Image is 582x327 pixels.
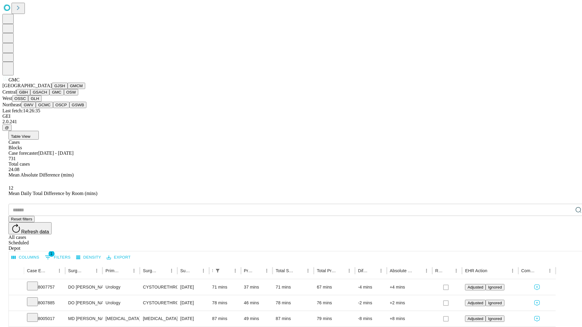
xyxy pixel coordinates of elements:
button: GBH [17,89,30,95]
button: Sort [443,266,452,275]
button: Expand [12,282,21,293]
button: Adjusted [465,300,486,306]
div: CYSTOURETHROSCOPY WITH INSERTION URETERAL [MEDICAL_DATA] [143,295,174,311]
button: Select columns [10,253,41,262]
div: [MEDICAL_DATA] [MEDICAL_DATA] WITH TOE [143,311,174,326]
button: GMC [49,89,64,95]
button: GSWB [69,102,87,108]
span: Ignored [488,316,502,321]
button: Menu [263,266,271,275]
div: +8 mins [390,311,429,326]
div: Total Predicted Duration [317,268,336,273]
span: @ [5,125,9,130]
button: Sort [222,266,231,275]
span: Adjusted [467,301,483,305]
div: 49 mins [244,311,270,326]
button: Menu [546,266,554,275]
button: Table View [8,131,39,140]
span: Case forecaster [8,150,38,156]
span: [DATE] - [DATE] [38,150,73,156]
button: Menu [92,266,101,275]
button: Density [75,253,103,262]
button: Adjusted [465,315,486,322]
div: [DATE] [180,311,206,326]
button: Ignored [486,315,504,322]
button: GMCM [68,83,85,89]
button: Sort [414,266,422,275]
span: Northeast [2,102,21,107]
div: 2.0.241 [2,119,580,124]
div: -4 mins [358,279,384,295]
div: EHR Action [465,268,487,273]
button: Sort [84,266,92,275]
span: Table View [11,134,30,139]
button: Menu [55,266,64,275]
div: Surgeon Name [68,268,83,273]
span: Mean Daily Total Difference by Room (mins) [8,191,97,196]
button: Ignored [486,284,504,290]
div: 67 mins [317,279,352,295]
span: Adjusted [467,285,483,289]
div: 87 mins [276,311,311,326]
div: DO [PERSON_NAME] [68,279,99,295]
button: Show filters [213,266,222,275]
span: Ignored [488,285,502,289]
button: GWV [21,102,36,108]
div: [DATE] [180,295,206,311]
button: Expand [12,298,21,309]
div: -2 mins [358,295,384,311]
span: 24.08 [8,167,19,172]
div: 78 mins [212,295,238,311]
span: Ignored [488,301,502,305]
span: [GEOGRAPHIC_DATA] [2,83,52,88]
div: Total Scheduled Duration [276,268,295,273]
div: Urology [105,279,137,295]
button: Sort [537,266,546,275]
div: Surgery Name [143,268,158,273]
div: DO [PERSON_NAME] [68,295,99,311]
div: MD [PERSON_NAME] [PERSON_NAME] Md [68,311,99,326]
button: Sort [47,266,55,275]
div: 71 mins [212,279,238,295]
button: @ [2,124,12,131]
div: Scheduled In Room Duration [212,268,213,273]
div: +4 mins [390,279,429,295]
div: 71 mins [276,279,311,295]
button: Adjusted [465,284,486,290]
button: Menu [422,266,431,275]
div: 1 active filter [213,266,222,275]
div: 76 mins [317,295,352,311]
button: Menu [345,266,353,275]
div: 46 mins [244,295,270,311]
span: Total cases [8,161,30,167]
div: +2 mins [390,295,429,311]
button: Expand [12,314,21,324]
div: GEI [2,114,580,119]
button: GCMC [36,102,53,108]
button: OSCP [53,102,69,108]
div: 87 mins [212,311,238,326]
div: [DATE] [180,279,206,295]
div: 79 mins [317,311,352,326]
div: 37 mins [244,279,270,295]
div: CYSTOURETHROSCOPY WITH INSERTION URETERAL [MEDICAL_DATA] [143,279,174,295]
button: OSSC [12,95,28,102]
button: Menu [304,266,312,275]
button: Sort [159,266,167,275]
button: Sort [295,266,304,275]
button: Sort [336,266,345,275]
span: GMC [8,77,19,82]
button: Ignored [486,300,504,306]
span: 12 [8,185,13,190]
span: West [2,96,12,101]
button: Reset filters [8,216,35,222]
span: Reset filters [11,217,32,221]
div: Primary Service [105,268,121,273]
span: 731 [8,156,16,161]
button: Sort [121,266,130,275]
button: GLH [28,95,41,102]
button: Menu [377,266,385,275]
div: -8 mins [358,311,384,326]
span: Last fetch: 14:26:35 [2,108,40,113]
button: Show filters [43,253,72,262]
